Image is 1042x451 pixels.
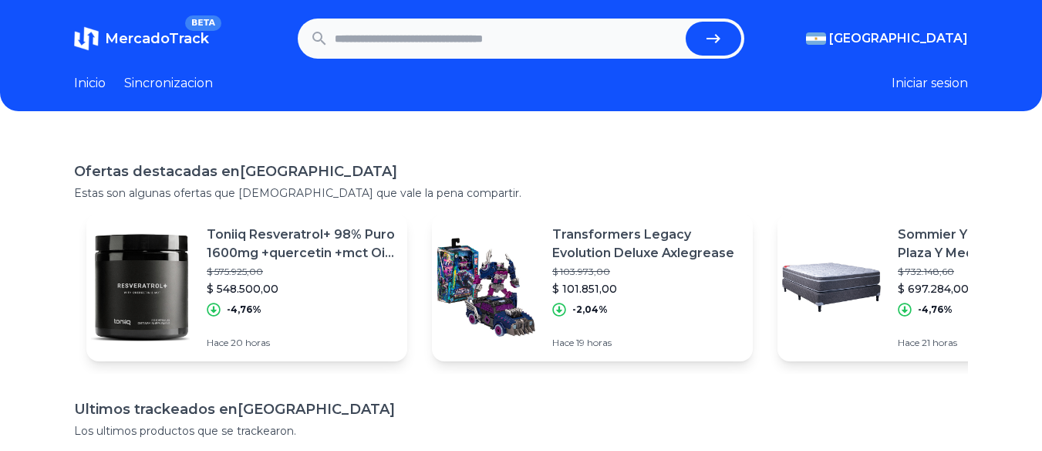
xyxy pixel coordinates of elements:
[207,225,395,263] p: Toniiq Resveratrol+ 98% Puro 1600mg +quercetin +mct Oil +nad
[207,337,395,349] p: Hace 20 horas
[806,29,968,48] button: [GEOGRAPHIC_DATA]
[207,266,395,278] p: $ 575.925,00
[86,213,407,361] a: Featured imageToniiq Resveratrol+ 98% Puro 1600mg +quercetin +mct Oil +nad$ 575.925,00$ 548.500,0...
[74,398,968,420] h1: Ultimos trackeados en [GEOGRAPHIC_DATA]
[74,161,968,182] h1: Ofertas destacadas en [GEOGRAPHIC_DATA]
[829,29,968,48] span: [GEOGRAPHIC_DATA]
[432,233,540,341] img: Featured image
[552,266,740,278] p: $ 103.973,00
[124,74,213,93] a: Sincronizacion
[86,233,194,341] img: Featured image
[74,26,99,51] img: MercadoTrack
[105,30,209,47] span: MercadoTrack
[74,26,209,51] a: MercadoTrackBETA
[892,74,968,93] button: Iniciar sesion
[227,303,261,316] p: -4,76%
[185,15,221,31] span: BETA
[806,32,826,45] img: Argentina
[552,225,740,263] p: Transformers Legacy Evolution Deluxe Axlegrease
[432,213,753,361] a: Featured imageTransformers Legacy Evolution Deluxe Axlegrease$ 103.973,00$ 101.851,00-2,04%Hace 1...
[552,337,740,349] p: Hace 19 horas
[74,74,106,93] a: Inicio
[552,281,740,297] p: $ 101.851,00
[74,423,968,439] p: Los ultimos productos que se trackearon.
[74,185,968,201] p: Estas son algunas ofertas que [DEMOGRAPHIC_DATA] que vale la pena compartir.
[572,303,608,316] p: -2,04%
[777,233,885,341] img: Featured image
[918,303,953,316] p: -4,76%
[207,281,395,297] p: $ 548.500,00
